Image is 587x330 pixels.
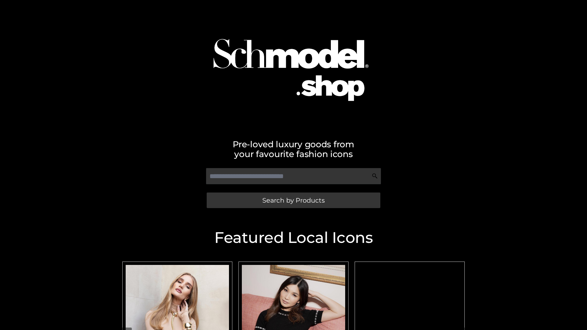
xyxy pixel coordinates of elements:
[262,197,325,204] span: Search by Products
[207,193,380,208] a: Search by Products
[372,173,378,179] img: Search Icon
[119,230,468,245] h2: Featured Local Icons​
[119,139,468,159] h2: Pre-loved luxury goods from your favourite fashion icons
